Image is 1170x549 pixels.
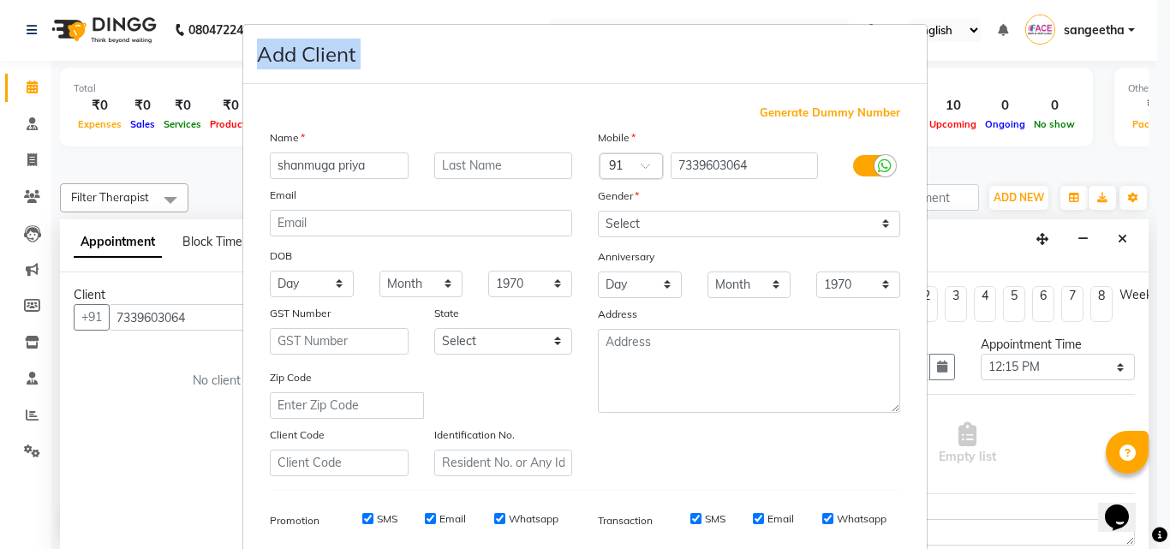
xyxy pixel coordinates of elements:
label: SMS [377,511,397,527]
input: Enter Zip Code [270,392,424,419]
label: Client Code [270,427,325,443]
label: Email [767,511,794,527]
input: First Name [270,152,409,179]
input: Last Name [434,152,573,179]
h4: Add Client [257,39,355,69]
label: Gender [598,188,639,204]
label: Whatsapp [837,511,886,527]
label: Whatsapp [509,511,558,527]
label: GST Number [270,306,331,321]
label: Zip Code [270,370,312,385]
label: Email [270,188,296,203]
label: Address [598,307,637,322]
input: Resident No. or Any Id [434,450,573,476]
label: State [434,306,459,321]
label: Promotion [270,513,319,528]
input: Email [270,210,572,236]
label: Mobile [598,130,636,146]
label: Identification No. [434,427,515,443]
label: Transaction [598,513,653,528]
label: DOB [270,248,292,264]
label: Email [439,511,466,527]
input: GST Number [270,328,409,355]
input: Mobile [671,152,819,179]
input: Client Code [270,450,409,476]
span: Generate Dummy Number [760,104,900,122]
label: Name [270,130,305,146]
label: SMS [705,511,725,527]
label: Anniversary [598,249,654,265]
